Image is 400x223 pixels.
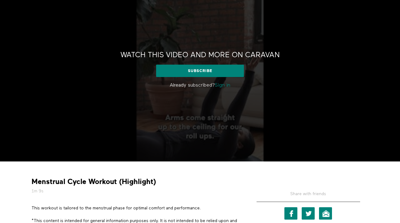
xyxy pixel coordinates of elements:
a: Email [319,207,332,220]
a: Twitter [302,207,315,220]
h5: 1m 9s [32,188,239,194]
h5: Share with friends [257,191,360,202]
a: Subscribe [156,65,244,77]
p: This workout is tailored to the menstrual phase for optimal comfort and performance. [32,205,239,211]
a: Facebook [284,207,297,220]
p: Already subscribed? [109,82,291,89]
h2: Watch this video and more on CARAVAN [121,50,280,60]
strong: Menstrual Cycle Workout (Highlight) [32,177,156,187]
a: Sign in [215,83,230,88]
